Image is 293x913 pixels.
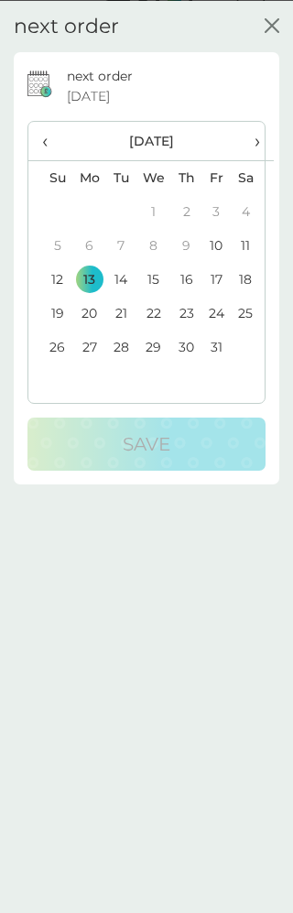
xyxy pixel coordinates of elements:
[171,296,201,330] td: 23
[136,330,171,364] td: 29
[136,228,171,262] td: 8
[72,262,106,296] td: 13
[14,14,119,38] h2: next order
[136,296,171,330] td: 22
[27,417,266,470] button: Save
[171,228,201,262] td: 9
[67,65,133,85] p: next order
[28,262,72,296] td: 12
[171,194,201,228] td: 2
[106,262,136,296] td: 14
[201,262,231,296] td: 17
[28,160,72,195] th: Su
[106,296,136,330] td: 21
[265,17,279,35] button: close
[72,330,106,364] td: 27
[106,160,136,195] th: Tu
[231,296,274,330] td: 25
[28,330,72,364] td: 26
[231,228,274,262] td: 11
[72,160,106,195] th: Mo
[28,228,72,262] td: 5
[123,429,170,458] p: Save
[231,262,274,296] td: 18
[136,262,171,296] td: 15
[201,296,231,330] td: 24
[106,330,136,364] td: 28
[201,194,231,228] td: 3
[136,194,171,228] td: 1
[136,160,171,195] th: We
[72,121,231,160] th: [DATE]
[72,296,106,330] td: 20
[201,160,231,195] th: Fr
[171,330,201,364] td: 30
[171,262,201,296] td: 16
[231,194,274,228] td: 4
[231,160,274,195] th: Sa
[244,121,260,159] span: ›
[171,160,201,195] th: Th
[67,86,110,106] span: [DATE]
[72,228,106,262] td: 6
[42,121,59,159] span: ‹
[106,228,136,262] td: 7
[201,228,231,262] td: 10
[201,330,231,364] td: 31
[28,296,72,330] td: 19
